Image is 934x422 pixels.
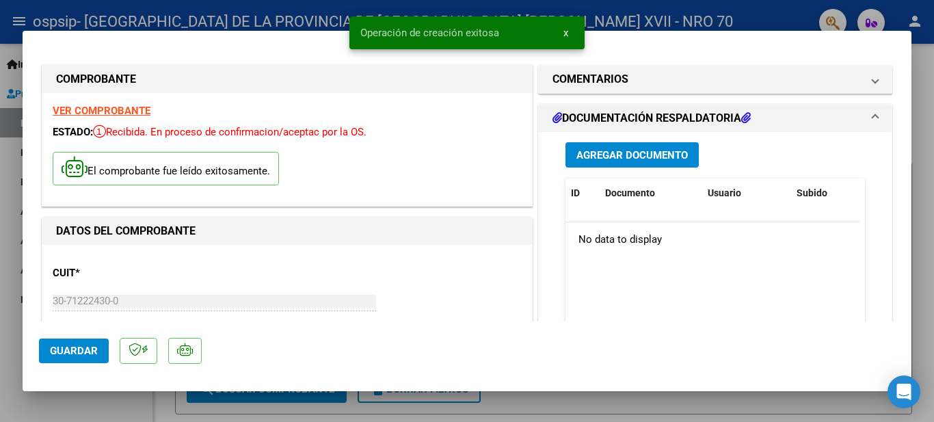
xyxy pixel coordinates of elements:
datatable-header-cell: Usuario [702,179,791,208]
span: ID [571,187,580,198]
mat-expansion-panel-header: COMENTARIOS [539,66,892,93]
datatable-header-cell: ID [565,179,600,208]
strong: COMPROBANTE [56,72,136,85]
span: Subido [797,187,827,198]
span: Agregar Documento [576,149,688,161]
p: CUIT [53,265,194,281]
h1: DOCUMENTACIÓN RESPALDATORIA [552,110,751,127]
mat-expansion-panel-header: DOCUMENTACIÓN RESPALDATORIA [539,105,892,132]
h1: COMENTARIOS [552,71,628,88]
span: Usuario [708,187,741,198]
datatable-header-cell: Documento [600,179,702,208]
span: x [563,27,568,39]
div: Open Intercom Messenger [888,375,920,408]
span: Operación de creación exitosa [360,26,499,40]
strong: DATOS DEL COMPROBANTE [56,224,196,237]
span: Recibida. En proceso de confirmacion/aceptac por la OS. [93,126,366,138]
a: VER COMPROBANTE [53,105,150,117]
span: ESTADO: [53,126,93,138]
button: x [552,21,579,45]
div: No data to display [565,222,859,256]
datatable-header-cell: Subido [791,179,859,208]
span: Guardar [50,345,98,357]
button: Guardar [39,339,109,363]
div: DOCUMENTACIÓN RESPALDATORIA [539,132,892,416]
span: Documento [605,187,655,198]
button: Agregar Documento [565,142,699,168]
p: El comprobante fue leído exitosamente. [53,152,279,185]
